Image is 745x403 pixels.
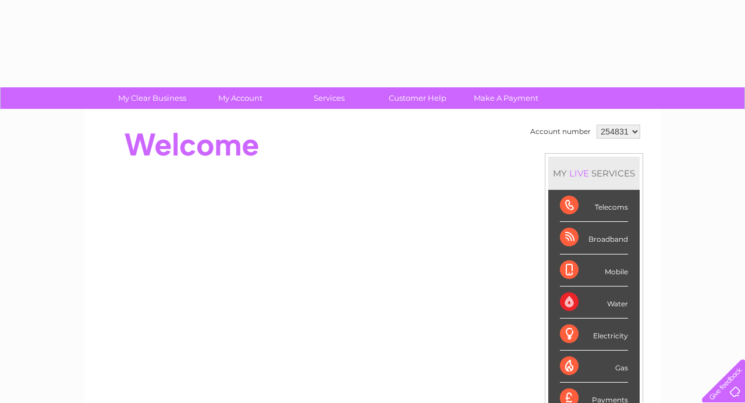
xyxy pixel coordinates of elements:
a: My Clear Business [104,87,200,109]
a: Services [281,87,377,109]
a: My Account [193,87,289,109]
div: MY SERVICES [548,157,640,190]
div: Gas [560,351,628,383]
a: Make A Payment [458,87,554,109]
td: Account number [527,122,594,142]
div: Mobile [560,254,628,287]
div: Broadband [560,222,628,254]
a: Customer Help [370,87,466,109]
div: Telecoms [560,190,628,222]
div: LIVE [567,168,591,179]
div: Water [560,287,628,319]
div: Electricity [560,319,628,351]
